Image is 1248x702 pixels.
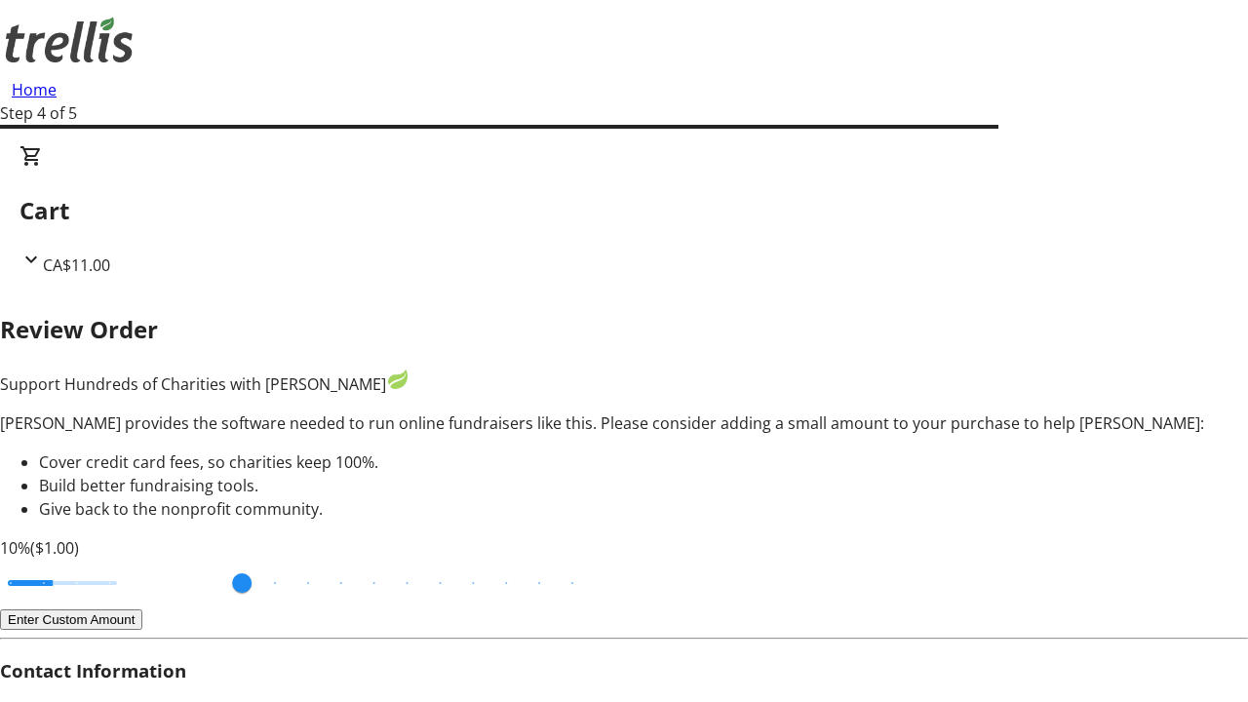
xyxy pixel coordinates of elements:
div: CartCA$11.00 [19,144,1228,277]
li: Cover credit card fees, so charities keep 100%. [39,450,1248,474]
li: Give back to the nonprofit community. [39,497,1248,521]
span: CA$11.00 [43,254,110,276]
li: Build better fundraising tools. [39,474,1248,497]
h2: Cart [19,193,1228,228]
